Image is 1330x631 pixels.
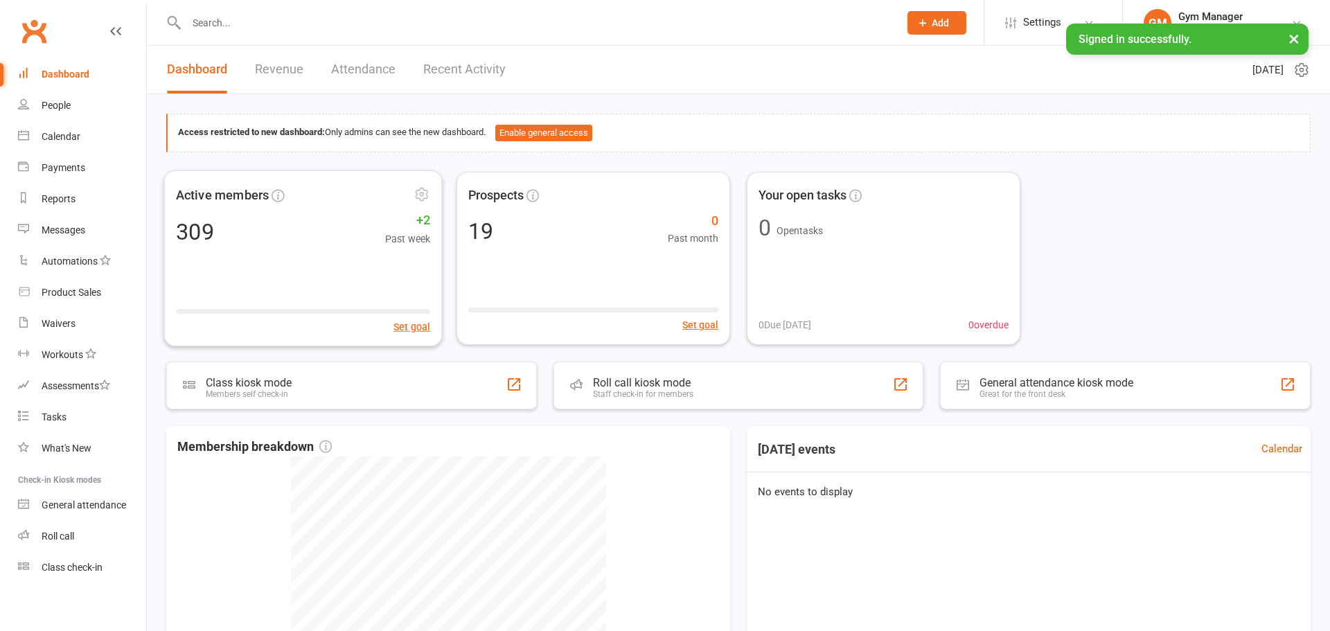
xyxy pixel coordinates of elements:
a: Waivers [18,308,146,339]
a: Recent Activity [423,46,506,94]
a: General attendance kiosk mode [18,490,146,521]
a: Workouts [18,339,146,371]
div: What's New [42,443,91,454]
span: Past month [668,231,718,246]
a: Calendar [18,121,146,152]
div: General attendance [42,499,126,510]
a: Automations [18,246,146,277]
button: Set goal [393,319,430,335]
span: +2 [385,210,430,230]
span: Membership breakdown [177,437,332,457]
span: 0 overdue [968,317,1009,332]
div: 0 [759,217,771,239]
div: GM [1144,9,1171,37]
div: General attendance kiosk mode [979,376,1133,389]
div: Reports [42,193,76,204]
a: Payments [18,152,146,184]
span: Your open tasks [759,186,846,206]
div: Only admins can see the new dashboard. [178,125,1300,141]
span: Open tasks [777,225,823,236]
h3: [DATE] events [747,437,846,462]
a: Revenue [255,46,303,94]
div: Roll call [42,531,74,542]
a: Attendance [331,46,396,94]
a: Dashboard [18,59,146,90]
div: Genisys Gym [1178,23,1243,35]
div: Calendar [42,131,80,142]
span: [DATE] [1252,62,1284,78]
a: Product Sales [18,277,146,308]
button: × [1282,24,1306,53]
input: Search... [182,13,889,33]
a: Clubworx [17,14,51,48]
span: Add [932,17,949,28]
div: 309 [176,220,214,242]
span: 0 Due [DATE] [759,317,811,332]
a: What's New [18,433,146,464]
a: Messages [18,215,146,246]
div: Great for the front desk [979,389,1133,399]
div: 19 [468,220,493,242]
a: Calendar [1261,441,1302,457]
span: Prospects [468,186,524,206]
span: 0 [668,211,718,231]
a: People [18,90,146,121]
span: Past week [385,231,430,247]
button: Enable general access [495,125,592,141]
div: Automations [42,256,98,267]
div: Class check-in [42,562,103,573]
div: Members self check-in [206,389,292,399]
div: Class kiosk mode [206,376,292,389]
div: Tasks [42,411,66,423]
div: No events to display [741,472,1316,511]
span: Signed in successfully. [1079,33,1191,46]
a: Reports [18,184,146,215]
div: Waivers [42,318,76,329]
div: Messages [42,224,85,235]
span: Active members [176,184,269,204]
a: Assessments [18,371,146,402]
div: Gym Manager [1178,10,1243,23]
button: Add [907,11,966,35]
span: Settings [1023,7,1061,38]
div: Dashboard [42,69,89,80]
div: Workouts [42,349,83,360]
a: Tasks [18,402,146,433]
a: Roll call [18,521,146,552]
button: Set goal [682,317,718,332]
strong: Access restricted to new dashboard: [178,127,325,137]
a: Class kiosk mode [18,552,146,583]
div: Staff check-in for members [593,389,693,399]
a: Dashboard [167,46,227,94]
div: Roll call kiosk mode [593,376,693,389]
div: People [42,100,71,111]
div: Product Sales [42,287,101,298]
div: Assessments [42,380,110,391]
div: Payments [42,162,85,173]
